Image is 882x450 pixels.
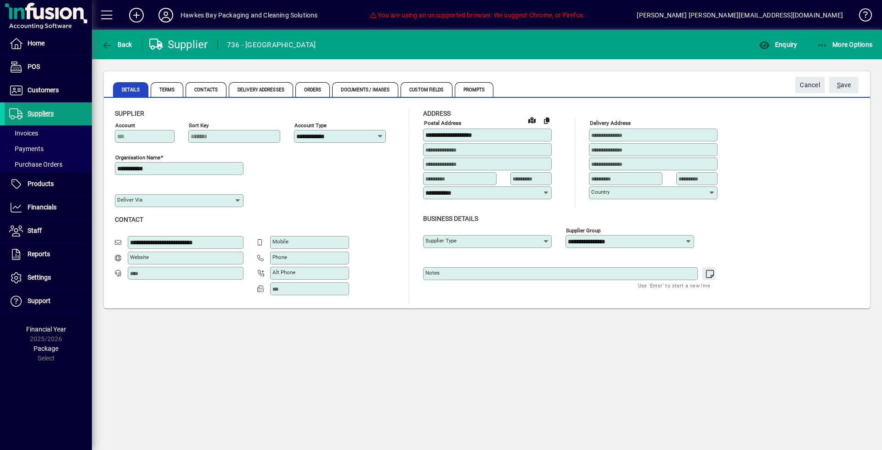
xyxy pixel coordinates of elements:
[272,269,295,276] mat-label: Alt Phone
[28,203,57,211] span: Financials
[837,81,841,89] span: S
[637,8,843,22] div: [PERSON_NAME] [PERSON_NAME][EMAIL_ADDRESS][DOMAIN_NAME]
[117,197,142,203] mat-label: Deliver via
[9,161,62,168] span: Purchase Orders
[759,41,797,48] span: Enquiry
[102,41,132,48] span: Back
[425,270,440,276] mat-label: Notes
[28,86,59,94] span: Customers
[294,122,327,129] mat-label: Account Type
[829,77,859,93] button: Save
[28,110,54,117] span: Suppliers
[852,2,871,32] a: Knowledge Base
[9,145,44,152] span: Payments
[122,7,151,23] button: Add
[181,8,318,22] div: Hawkes Bay Packaging and Cleaning Solutions
[795,77,825,93] button: Cancel
[115,110,144,117] span: Supplier
[151,82,184,97] span: Terms
[525,112,539,127] a: View on map
[149,37,208,52] div: Supplier
[5,290,92,313] a: Support
[227,38,316,52] div: 736 - [GEOGRAPHIC_DATA]
[425,237,457,244] mat-label: Supplier type
[5,141,92,157] a: Payments
[800,78,820,93] span: Cancel
[272,254,287,260] mat-label: Phone
[115,216,143,223] span: Contact
[5,32,92,55] a: Home
[92,36,142,53] app-page-header-button: Back
[151,7,181,23] button: Profile
[814,36,875,53] button: More Options
[295,82,330,97] span: Orders
[5,266,92,289] a: Settings
[28,250,50,258] span: Reports
[638,280,710,291] mat-hint: Use 'Enter' to start a new line
[5,173,92,196] a: Products
[5,125,92,141] a: Invoices
[28,227,42,234] span: Staff
[186,82,226,97] span: Contacts
[9,129,38,137] span: Invoices
[370,11,585,19] span: You are using an unsupported browser. We suggest Chrome, or Firefox.
[229,82,293,97] span: Delivery Addresses
[423,110,451,117] span: Address
[115,122,135,129] mat-label: Account
[817,41,873,48] span: More Options
[837,78,851,93] span: ave
[5,243,92,266] a: Reports
[566,227,600,233] mat-label: Supplier group
[5,56,92,79] a: POS
[332,82,398,97] span: Documents / Images
[28,39,45,47] span: Home
[5,219,92,242] a: Staff
[28,63,40,70] span: POS
[272,238,288,245] mat-label: Mobile
[5,196,92,219] a: Financials
[455,82,494,97] span: Prompts
[423,215,478,222] span: Business details
[5,157,92,172] a: Purchase Orders
[130,254,149,260] mat-label: Website
[28,274,51,281] span: Settings
[99,36,135,53] button: Back
[401,82,452,97] span: Custom Fields
[115,154,160,161] mat-label: Organisation name
[189,122,209,129] mat-label: Sort key
[28,297,51,304] span: Support
[28,180,54,187] span: Products
[113,82,148,97] span: Details
[26,326,66,333] span: Financial Year
[539,113,554,128] button: Copy to Delivery address
[757,36,799,53] button: Enquiry
[591,189,610,195] mat-label: Country
[34,345,58,352] span: Package
[5,79,92,102] a: Customers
